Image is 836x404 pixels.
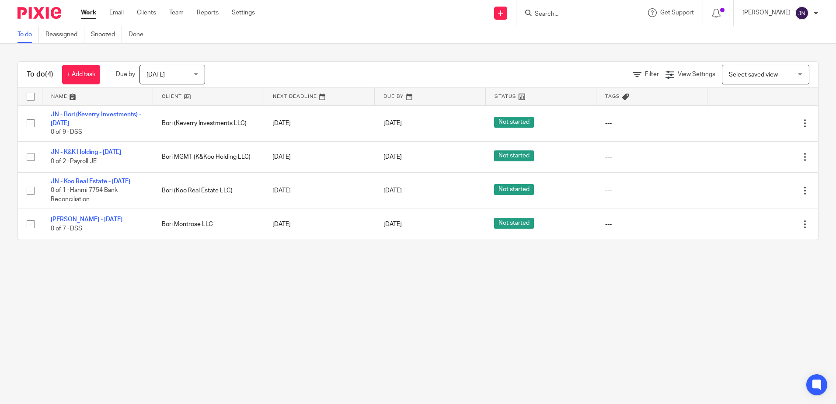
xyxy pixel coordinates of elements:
a: Settings [232,8,255,17]
span: Not started [494,184,534,195]
div: --- [605,119,699,128]
span: Not started [494,117,534,128]
td: [DATE] [264,141,375,172]
img: svg%3E [795,6,809,20]
span: [DATE] [383,154,402,160]
a: Snoozed [91,26,122,43]
a: To do [17,26,39,43]
p: [PERSON_NAME] [742,8,791,17]
input: Search [534,10,613,18]
span: (4) [45,71,53,78]
td: Bori (Koo Real Estate LLC) [153,173,264,209]
a: JN - K&K Holding - [DATE] [51,149,121,155]
a: Team [169,8,184,17]
a: [PERSON_NAME] - [DATE] [51,216,122,223]
a: Work [81,8,96,17]
div: --- [605,153,699,161]
td: Bori MGMT (K&Koo Holding LLC) [153,141,264,172]
a: Reassigned [45,26,84,43]
a: Email [109,8,124,17]
span: Filter [645,71,659,77]
p: Due by [116,70,135,79]
span: Not started [494,150,534,161]
span: [DATE] [146,72,165,78]
span: 0 of 9 · DSS [51,129,82,135]
div: --- [605,220,699,229]
span: [DATE] [383,221,402,227]
a: JN - Koo Real Estate - [DATE] [51,178,130,185]
span: Get Support [660,10,694,16]
td: [DATE] [264,209,375,240]
td: Bori Montrose LLC [153,209,264,240]
a: Clients [137,8,156,17]
span: [DATE] [383,188,402,194]
span: Not started [494,218,534,229]
span: 0 of 1 · Hanmi 7754 Bank Reconciliation [51,188,118,203]
a: Done [129,26,150,43]
img: Pixie [17,7,61,19]
td: Bori (Keverry Investments LLC) [153,105,264,141]
span: Select saved view [729,72,778,78]
span: Tags [605,94,620,99]
span: View Settings [678,71,715,77]
a: JN - Bori (Keverry Investments) - [DATE] [51,111,141,126]
div: --- [605,186,699,195]
td: [DATE] [264,173,375,209]
span: [DATE] [383,120,402,126]
span: 0 of 2 · Payroll JE [51,158,97,164]
a: + Add task [62,65,100,84]
td: [DATE] [264,105,375,141]
h1: To do [27,70,53,79]
span: 0 of 7 · DSS [51,226,82,232]
a: Reports [197,8,219,17]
